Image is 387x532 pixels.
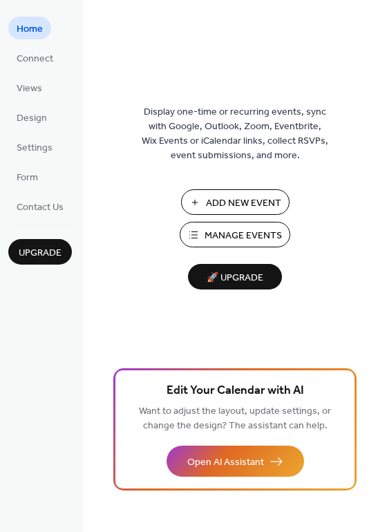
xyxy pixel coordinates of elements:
[8,76,50,99] a: Views
[8,195,72,218] a: Contact Us
[8,239,72,265] button: Upgrade
[8,165,46,188] a: Form
[8,135,61,158] a: Settings
[17,52,53,66] span: Connect
[17,22,43,37] span: Home
[8,106,55,129] a: Design
[142,105,328,163] span: Display one-time or recurring events, sync with Google, Outlook, Zoom, Eventbrite, Wix Events or ...
[19,246,62,260] span: Upgrade
[181,189,290,215] button: Add New Event
[17,200,64,215] span: Contact Us
[17,82,42,96] span: Views
[139,402,331,435] span: Want to adjust the layout, update settings, or change the design? The assistant can help.
[205,229,282,243] span: Manage Events
[187,455,264,470] span: Open AI Assistant
[167,381,304,401] span: Edit Your Calendar with AI
[8,46,62,69] a: Connect
[17,111,47,126] span: Design
[17,141,53,155] span: Settings
[188,264,282,289] button: 🚀 Upgrade
[167,446,304,477] button: Open AI Assistant
[17,171,38,185] span: Form
[196,269,274,287] span: 🚀 Upgrade
[206,196,281,211] span: Add New Event
[8,17,51,39] a: Home
[180,222,290,247] button: Manage Events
